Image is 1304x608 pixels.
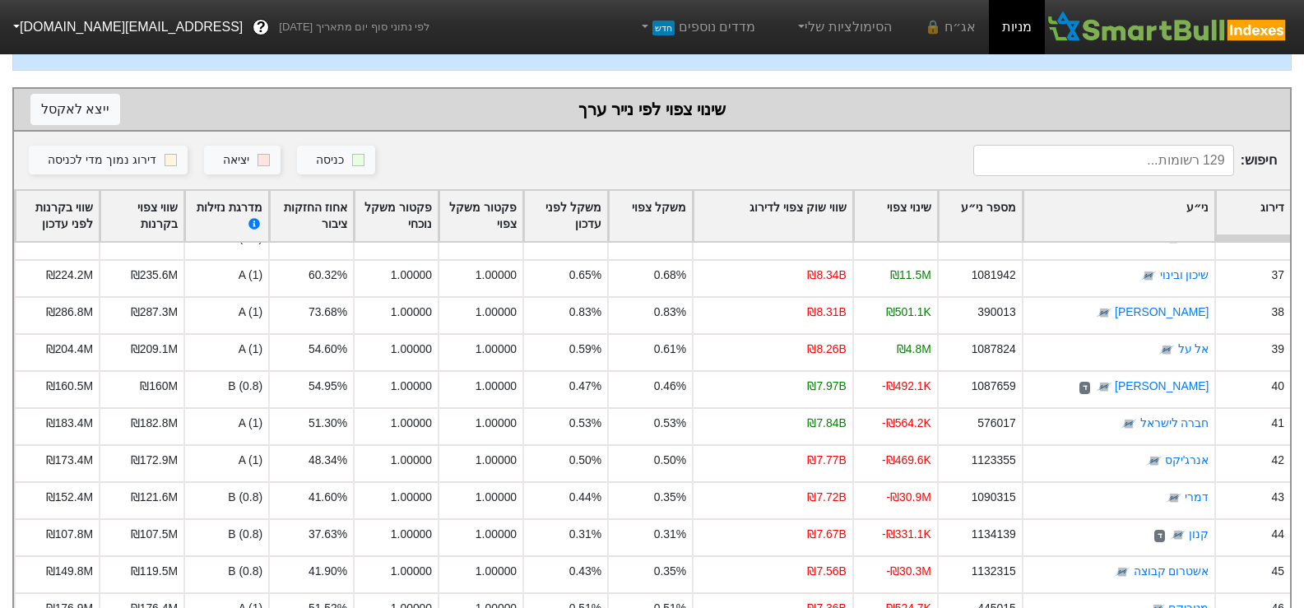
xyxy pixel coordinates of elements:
[1134,565,1209,578] a: אשטרום קבוצה
[807,304,846,321] div: ₪8.31B
[569,415,601,432] div: 0.53%
[972,452,1016,469] div: 1123355
[1114,564,1130,581] img: tase link
[1140,417,1209,430] a: חברה לישראל
[309,378,347,395] div: 54.95%
[886,304,931,321] div: ₪501.1K
[972,526,1016,543] div: 1134139
[654,489,686,506] div: 0.35%
[140,378,178,395] div: ₪160M
[309,415,347,432] div: 51.30%
[1272,563,1284,580] div: 45
[257,16,266,39] span: ?
[1272,452,1284,469] div: 42
[476,452,517,469] div: 1.00000
[476,341,517,358] div: 1.00000
[476,378,517,395] div: 1.00000
[391,489,432,506] div: 1.00000
[973,145,1234,176] input: 129 רשומות...
[1140,268,1157,285] img: tase link
[807,526,846,543] div: ₪7.67B
[131,452,178,469] div: ₪172.9M
[279,19,429,35] span: לפי נתוני סוף יום מתאריך [DATE]
[654,563,686,580] div: 0.35%
[183,296,268,333] div: A (1)
[569,378,601,395] div: 0.47%
[1160,269,1209,282] a: שיכון ובינוי
[270,191,353,242] div: Toggle SortBy
[1146,453,1162,470] img: tase link
[1096,379,1112,396] img: tase link
[569,304,601,321] div: 0.83%
[46,563,93,580] div: ₪149.8M
[1272,489,1284,506] div: 43
[1178,343,1209,356] a: אל על
[46,378,93,395] div: ₪160.5M
[977,415,1015,432] div: 576017
[48,151,156,169] div: דירוג נמוך מדי לכניסה
[886,563,930,580] div: -₪30.3M
[476,563,517,580] div: 1.00000
[391,563,432,580] div: 1.00000
[654,452,686,469] div: 0.50%
[439,191,522,242] div: Toggle SortBy
[131,489,178,506] div: ₪121.6M
[391,452,432,469] div: 1.00000
[654,267,686,284] div: 0.68%
[476,489,517,506] div: 1.00000
[1272,415,1284,432] div: 41
[807,267,846,284] div: ₪8.34B
[185,191,268,242] div: Toggle SortBy
[29,146,188,175] button: דירוג נמוך מדי לכניסה
[652,21,675,35] span: חדש
[654,378,686,395] div: 0.46%
[569,341,601,358] div: 0.59%
[854,191,937,242] div: Toggle SortBy
[476,304,517,321] div: 1.00000
[1170,527,1186,544] img: tase link
[391,415,432,432] div: 1.00000
[1185,491,1209,504] a: דמרי
[131,526,178,543] div: ₪107.5M
[807,563,846,580] div: ₪7.56B
[569,489,601,506] div: 0.44%
[183,481,268,518] div: B (0.8)
[100,191,183,242] div: Toggle SortBy
[16,191,99,242] div: Toggle SortBy
[1045,11,1291,44] img: SmartBull
[569,563,601,580] div: 0.43%
[654,526,686,543] div: 0.31%
[476,415,517,432] div: 1.00000
[1121,416,1137,433] img: tase link
[807,341,846,358] div: ₪8.26B
[569,526,601,543] div: 0.31%
[46,489,93,506] div: ₪152.4M
[654,341,686,358] div: 0.61%
[1023,191,1215,242] div: Toggle SortBy
[30,94,120,125] button: ייצא לאקסל
[46,341,93,358] div: ₪204.4M
[939,191,1022,242] div: Toggle SortBy
[391,526,432,543] div: 1.00000
[972,267,1016,284] div: 1081942
[1272,526,1284,543] div: 44
[1189,528,1209,541] a: קנון
[1272,378,1284,395] div: 40
[807,489,846,506] div: ₪7.72B
[654,304,686,321] div: 0.83%
[183,370,268,407] div: B (0.8)
[972,341,1016,358] div: 1087824
[183,555,268,592] div: B (0.8)
[223,151,249,169] div: יציאה
[355,191,438,242] div: Toggle SortBy
[391,267,432,284] div: 1.00000
[131,341,178,358] div: ₪209.1M
[46,452,93,469] div: ₪173.4M
[316,151,344,169] div: כניסה
[1158,342,1175,359] img: tase link
[391,304,432,321] div: 1.00000
[972,563,1016,580] div: 1132315
[46,526,93,543] div: ₪107.8M
[882,452,931,469] div: -₪469.6K
[183,518,268,555] div: B (0.8)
